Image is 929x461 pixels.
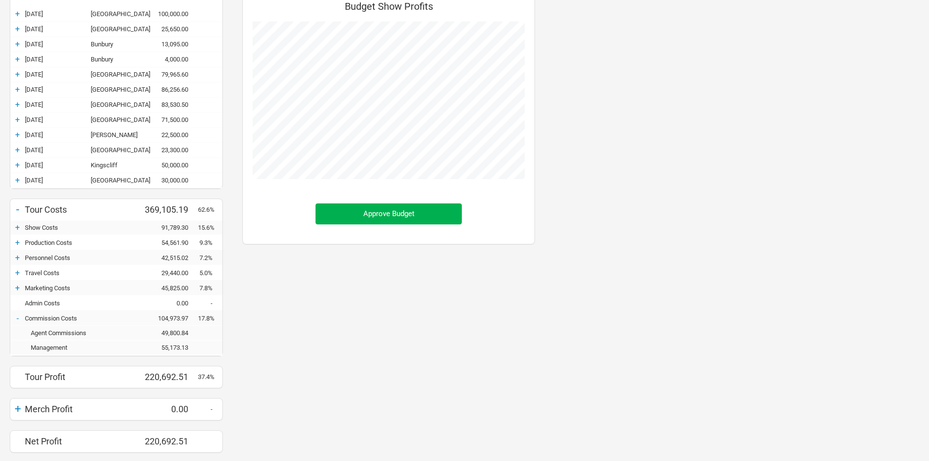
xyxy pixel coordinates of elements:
[198,315,222,322] div: 17.8%
[25,25,91,33] div: 12-Jun-25
[139,404,198,414] div: 0.00
[139,25,198,33] div: 25,650.00
[139,224,198,231] div: 91,789.30
[198,284,222,292] div: 7.8%
[25,344,139,351] div: Management
[10,283,25,293] div: +
[10,402,25,416] div: +
[139,269,198,277] div: 29,440.00
[25,300,139,307] div: Admin Costs
[10,145,25,155] div: +
[139,436,198,446] div: 220,692.51
[25,177,91,184] div: 13-Jul-25
[91,161,139,169] div: Kingscliff
[25,204,139,215] div: Tour Costs
[139,315,198,322] div: 104,973.97
[25,315,139,322] div: Commission Costs
[10,100,25,109] div: +
[10,115,25,124] div: +
[91,56,139,63] div: Bunbury
[91,101,139,108] div: Melbourne
[25,101,91,108] div: 20-Jun-25
[10,9,25,19] div: +
[139,300,198,307] div: 0.00
[10,253,25,262] div: +
[139,329,198,337] div: 49,800.84
[25,224,139,231] div: Show Costs
[25,436,139,446] div: Net Profit
[25,372,139,382] div: Tour Profit
[25,10,91,18] div: 07-Jun-25
[139,71,198,78] div: 79,965.60
[25,404,139,414] div: Merch Profit
[139,344,198,351] div: 55,173.13
[10,202,25,216] div: -
[91,116,139,123] div: Brisbane
[198,373,222,381] div: 37.4%
[10,175,25,185] div: +
[10,69,25,79] div: +
[91,146,139,154] div: Coffs Harbour
[139,10,198,18] div: 100,000.00
[139,204,198,215] div: 369,105.19
[198,224,222,231] div: 15.6%
[198,239,222,246] div: 9.3%
[139,177,198,184] div: 30,000.00
[25,56,91,63] div: 13-Jun-25
[139,40,198,48] div: 13,095.00
[25,284,139,292] div: Marketing Costs
[10,39,25,49] div: +
[25,71,91,78] div: 14-Jun-25
[10,84,25,94] div: +
[139,101,198,108] div: 83,530.50
[25,116,91,123] div: 28-Jun-25
[10,222,25,232] div: +
[10,24,25,34] div: +
[139,284,198,292] div: 45,825.00
[91,10,139,18] div: Sydney
[139,161,198,169] div: 50,000.00
[91,40,139,48] div: Bunbury
[25,86,91,93] div: 19-Jun-25
[25,329,139,337] div: Agent Commissions
[10,130,25,140] div: +
[198,206,222,213] div: 62.6%
[139,372,198,382] div: 220,692.51
[316,203,462,224] button: Approve Budget
[139,86,198,93] div: 86,256.60
[10,54,25,64] div: +
[25,239,139,246] div: Production Costs
[10,238,25,247] div: +
[91,177,139,184] div: Port Macquarie
[198,254,222,261] div: 7.2%
[10,268,25,278] div: +
[139,254,198,261] div: 42,515.02
[139,56,198,63] div: 4,000.00
[198,300,222,307] div: -
[25,161,91,169] div: 12-Jul-25
[198,405,222,413] div: -
[25,40,91,48] div: 13-Jun-25
[91,25,139,33] div: Dunsborough
[10,160,25,170] div: +
[25,146,91,154] div: 11-Jul-25
[139,131,198,139] div: 22,500.00
[139,146,198,154] div: 23,300.00
[25,269,139,277] div: Travel Costs
[91,71,139,78] div: Perth
[91,131,139,139] div: Elizabeth Beach
[139,116,198,123] div: 71,500.00
[25,131,91,139] div: 10-Jul-25
[25,254,139,261] div: Personnel Costs
[10,313,25,323] div: -
[139,239,198,246] div: 54,561.90
[363,209,415,218] span: Approve Budget
[198,269,222,277] div: 5.0%
[91,86,139,93] div: Adelaide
